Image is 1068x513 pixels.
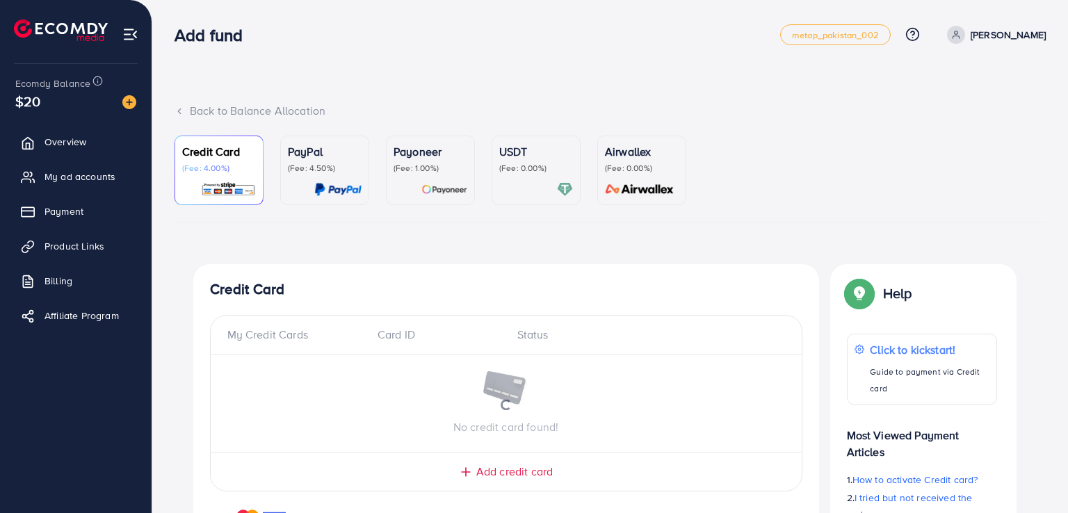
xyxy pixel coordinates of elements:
h4: Credit Card [210,281,802,298]
p: Help [883,285,912,302]
span: Overview [44,135,86,149]
img: card [601,181,679,197]
p: USDT [499,143,573,160]
a: Affiliate Program [10,302,141,329]
img: Popup guide [847,281,872,306]
p: (Fee: 0.00%) [499,163,573,174]
span: Add credit card [476,464,553,480]
a: Payment [10,197,141,225]
p: Guide to payment via Credit card [870,364,989,397]
p: Most Viewed Payment Articles [847,416,997,460]
a: Billing [10,267,141,295]
img: logo [14,19,108,41]
span: Billing [44,274,72,288]
p: 1. [847,471,997,488]
h3: Add fund [175,25,254,45]
p: [PERSON_NAME] [971,26,1046,43]
p: Credit Card [182,143,256,160]
div: Card ID [366,327,506,343]
a: Overview [10,128,141,156]
p: Click to kickstart! [870,341,989,358]
span: How to activate Credit card? [852,473,978,487]
img: card [201,181,256,197]
a: [PERSON_NAME] [941,26,1046,44]
img: menu [122,26,138,42]
img: card [421,181,467,197]
img: image [122,95,136,109]
div: Status [506,327,785,343]
span: Affiliate Program [44,309,119,323]
span: Ecomdy Balance [15,76,90,90]
span: Product Links [44,239,104,253]
img: card [314,181,362,197]
p: (Fee: 4.50%) [288,163,362,174]
p: Airwallex [605,143,679,160]
span: metap_pakistan_002 [792,31,879,40]
a: metap_pakistan_002 [780,24,891,45]
p: (Fee: 0.00%) [605,163,679,174]
img: card [557,181,573,197]
a: Product Links [10,232,141,260]
p: (Fee: 4.00%) [182,163,256,174]
div: My Credit Cards [227,327,367,343]
a: My ad accounts [10,163,141,190]
p: PayPal [288,143,362,160]
p: Payoneer [394,143,467,160]
span: $20 [15,91,40,111]
span: Payment [44,204,83,218]
span: My ad accounts [44,170,115,184]
p: (Fee: 1.00%) [394,163,467,174]
div: Back to Balance Allocation [175,103,1046,119]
